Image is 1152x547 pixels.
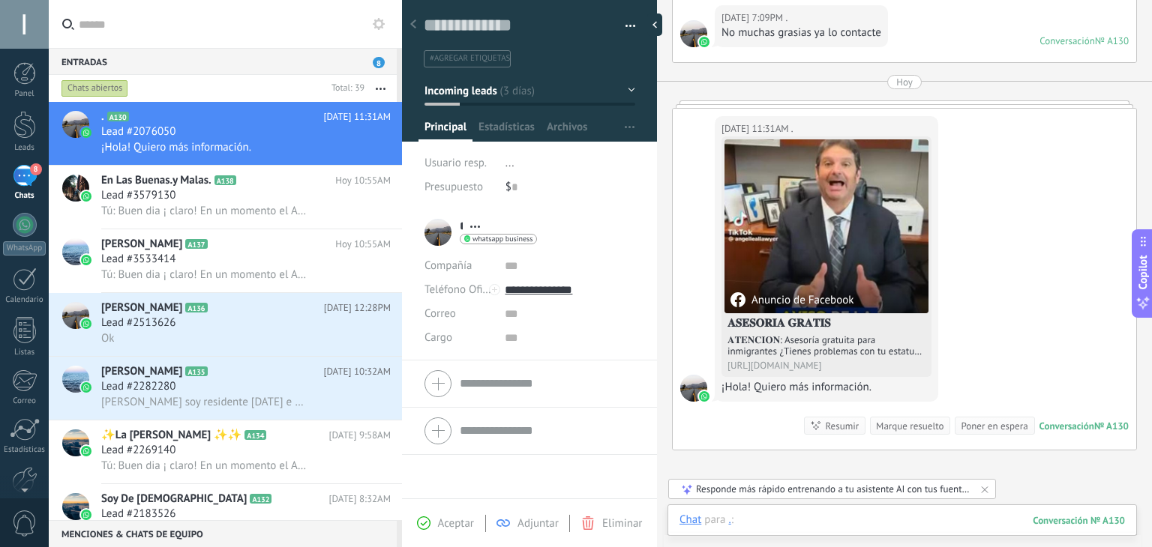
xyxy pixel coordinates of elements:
span: A135 [185,366,207,376]
a: avatariconSoy De [DEMOGRAPHIC_DATA]A132[DATE] 8:32AMLead #2183526 [49,484,402,547]
span: ¡Hola! Quiero más información. [101,140,251,154]
span: A134 [244,430,266,440]
div: Menciones & Chats de equipo [49,520,397,547]
span: Lead #3533414 [101,252,175,267]
div: Estadísticas [3,445,46,455]
a: avataricon✨️La [PERSON_NAME] ✨️✨️A134[DATE] 9:58AMLead #2269140Tú: Buen dia ¡ claro! En un moment... [49,420,402,483]
div: № A130 [1095,34,1129,47]
div: WhatsApp [3,241,46,256]
span: Archivos [547,120,587,142]
span: 8 [30,163,42,175]
span: Estadísticas [478,120,535,142]
span: Eliminar [602,516,642,531]
img: icon [81,255,91,265]
img: icon [81,191,91,202]
span: [DATE] 11:31AM [323,109,391,124]
div: . [728,513,730,526]
span: para [704,513,725,528]
img: icon [81,446,91,456]
a: avataricon[PERSON_NAME]A137Hoy 10:55AMLead #3533414Tú: Buen dia ¡ claro! En un momento el Abogado... [49,229,402,292]
a: avataricon[PERSON_NAME]A135[DATE] 10:32AMLead #2282280[PERSON_NAME] soy residente [DATE] e enviad... [49,357,402,420]
div: № A130 [1094,420,1129,432]
h4: 𝐀𝐒𝐄𝐒𝐎𝐑𝐈𝐀 𝐆𝐑𝐀𝐓𝐈𝐒 [727,316,925,331]
span: Tú: Buen dia ¡ claro! En un momento el Abogado se comunicara contigo, para darte tu asesoría pers... [101,204,308,218]
button: Teléfono Oficina [424,278,493,302]
span: [PERSON_NAME] [101,237,182,252]
div: Resumir [825,419,859,433]
span: Lead #2282280 [101,379,175,394]
div: Chats [3,191,46,201]
div: Panel [3,89,46,99]
span: Hoy 10:55AM [335,173,391,188]
span: A130 [107,112,129,121]
div: Leads [3,143,46,153]
div: [URL][DOMAIN_NAME] [727,360,925,371]
span: [DATE] 10:32AM [323,364,391,379]
span: whatsapp business [472,235,532,243]
div: Conversación [1039,420,1094,432]
span: Lead #2076050 [101,124,175,139]
div: Poner en espera [961,419,1027,433]
div: Responde más rápido entrenando a tu asistente AI con tus fuentes de datos [696,483,970,495]
span: Tú: Buen dia ¡ claro! En un momento el Abogado se comunicara contigo, para darte tu asesoría pers... [101,268,308,282]
span: [PERSON_NAME] soy residente [DATE] e enviado 2 veces la mocion para que me cierren el.caso y nada... [101,395,308,409]
span: A136 [185,303,207,312]
div: ¡Hola! Quiero más información. [721,380,931,395]
div: Listas [3,348,46,357]
div: [DATE] 11:31AM [721,121,791,136]
span: Hoy 10:55AM [335,237,391,252]
span: . [680,20,707,47]
a: avataricon[PERSON_NAME]A136[DATE] 12:28PMLead #2513626Ok [49,293,402,356]
div: Correo [3,396,46,406]
span: ... [505,156,514,170]
div: Hoy [896,75,913,89]
span: Ok [101,331,114,345]
a: avatariconEn Las Buenas.y Malas.A138Hoy 10:55AMLead #3579130Tú: Buen dia ¡ claro! En un momento e... [49,166,402,229]
div: Cargo [424,326,493,350]
div: Total: 39 [325,81,364,96]
span: A132 [250,494,271,504]
span: Principal [424,120,466,142]
a: Anuncio de Facebook𝐀𝐒𝐄𝐒𝐎𝐑𝐈𝐀 𝐆𝐑𝐀𝐓𝐈𝐒𝐀𝐓𝐄𝐍𝐂𝐈𝐎𝐍: Asesoría gratuita para inmigrantes ¿Tienes problemas ... [724,139,928,374]
img: icon [81,510,91,520]
span: Soy De [DEMOGRAPHIC_DATA] [101,492,247,507]
span: . [101,109,104,124]
span: Presupuesto [424,180,483,194]
span: Correo [424,306,456,321]
div: Ocultar [647,13,662,36]
div: Presupuesto [424,175,494,199]
span: Teléfono Oficina [424,282,502,297]
div: Calendario [3,295,46,305]
img: icon [81,318,91,329]
div: Marque resuelto [876,419,943,433]
span: ✨️La [PERSON_NAME] ✨️✨️ [101,428,241,443]
div: Chats abiertos [61,79,128,97]
span: Lead #3579130 [101,188,175,203]
span: Lead #2183526 [101,507,175,522]
span: Usuario resp. [424,156,487,170]
div: Compañía [424,254,493,278]
span: . [791,121,793,136]
span: Lead #2269140 [101,443,175,458]
span: [DATE] 12:28PM [324,300,391,315]
span: A137 [185,239,207,249]
div: 𝐀𝐓𝐄𝐍𝐂𝐈𝐎𝐍: Asesoría gratuita para inmigrantes ¿Tienes problemas con tu estatus migratorio?¿Orden d... [727,334,925,357]
span: . [680,375,707,402]
span: 8 [373,57,385,68]
span: : [731,513,733,528]
span: Copilot [1135,256,1150,290]
img: icon [81,382,91,393]
span: Aceptar [438,516,474,531]
div: Conversación [1039,34,1095,47]
img: waba.svg [699,391,709,402]
span: Adjuntar [517,516,559,531]
div: $ [505,175,635,199]
div: 130 [1033,514,1125,527]
span: A138 [214,175,236,185]
span: . [785,10,787,25]
div: No muchas grasias ya lo contacte [721,25,881,40]
span: Tú: Buen dia ¡ claro! En un momento el Abogado se comunicara contigo, para darte tu asesoría pers... [101,459,308,473]
div: Anuncio de Facebook [730,292,853,307]
div: Entradas [49,48,397,75]
button: Correo [424,302,456,326]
